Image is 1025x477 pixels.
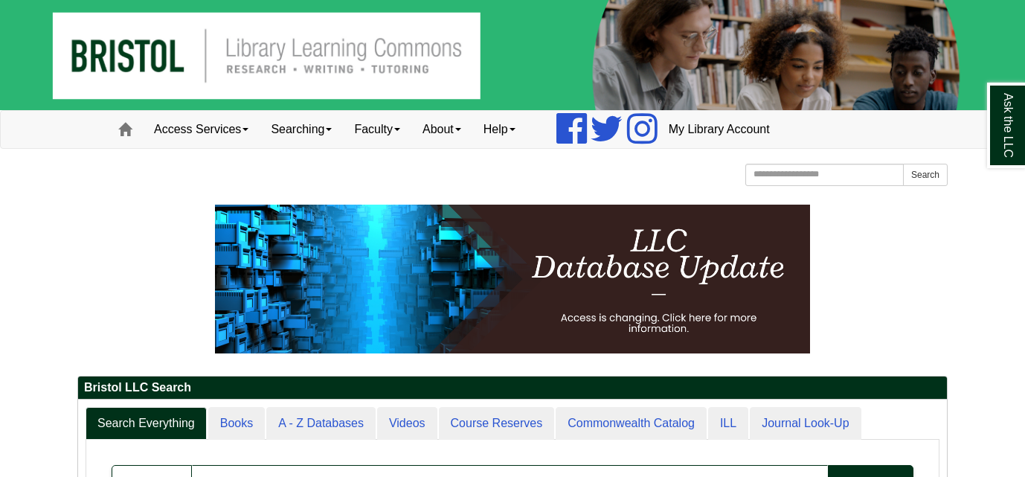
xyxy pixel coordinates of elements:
[143,111,260,148] a: Access Services
[86,407,207,441] a: Search Everything
[377,407,437,441] a: Videos
[903,164,948,186] button: Search
[78,377,947,400] h2: Bristol LLC Search
[708,407,748,441] a: ILL
[343,111,411,148] a: Faculty
[208,407,265,441] a: Books
[266,407,376,441] a: A - Z Databases
[472,111,527,148] a: Help
[260,111,343,148] a: Searching
[556,407,707,441] a: Commonwealth Catalog
[750,407,861,441] a: Journal Look-Up
[439,407,555,441] a: Course Reserves
[411,111,472,148] a: About
[658,111,781,148] a: My Library Account
[215,205,810,353] img: HTML tutorial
